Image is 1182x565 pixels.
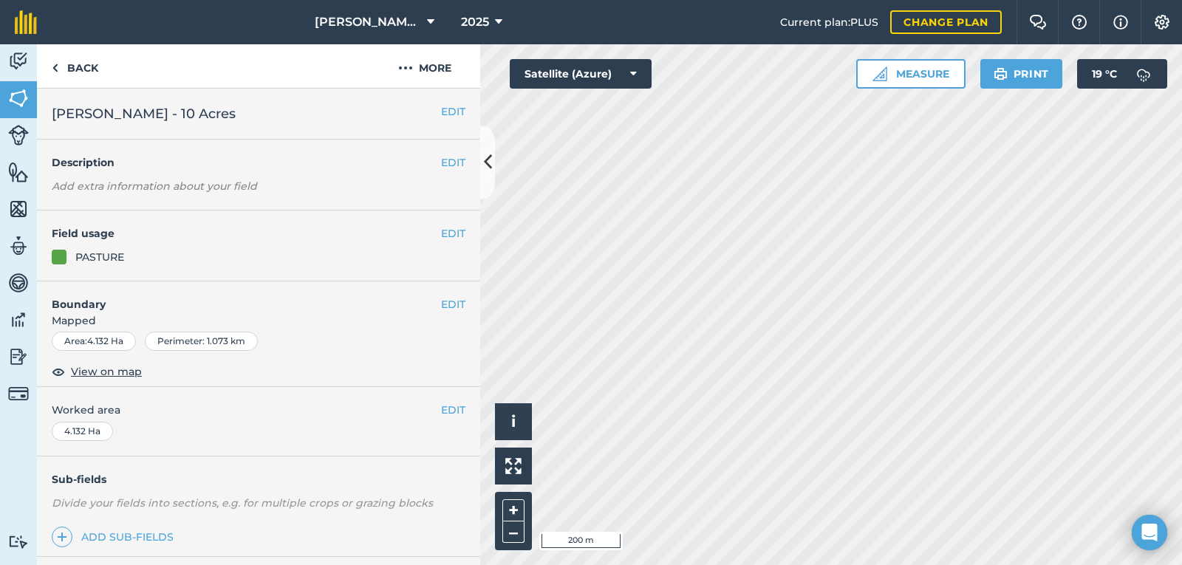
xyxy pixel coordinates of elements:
[1132,515,1167,550] div: Open Intercom Messenger
[37,471,480,487] h4: Sub-fields
[441,154,465,171] button: EDIT
[52,363,65,380] img: svg+xml;base64,PHN2ZyB4bWxucz0iaHR0cDovL3d3dy53My5vcmcvMjAwMC9zdmciIHdpZHRoPSIxOCIgaGVpZ2h0PSIyNC...
[369,44,480,88] button: More
[52,225,441,242] h4: Field usage
[1113,13,1128,31] img: svg+xml;base64,PHN2ZyB4bWxucz0iaHR0cDovL3d3dy53My5vcmcvMjAwMC9zdmciIHdpZHRoPSIxNyIgaGVpZ2h0PSIxNy...
[502,499,525,521] button: +
[8,383,29,404] img: svg+xml;base64,PD94bWwgdmVyc2lvbj0iMS4wIiBlbmNvZGluZz0idXRmLTgiPz4KPCEtLSBHZW5lcmF0b3I6IEFkb2JlIE...
[1029,15,1047,30] img: Two speech bubbles overlapping with the left bubble in the forefront
[52,59,58,77] img: svg+xml;base64,PHN2ZyB4bWxucz0iaHR0cDovL3d3dy53My5vcmcvMjAwMC9zdmciIHdpZHRoPSI5IiBoZWlnaHQ9IjI0Ii...
[505,458,522,474] img: Four arrows, one pointing top left, one top right, one bottom right and the last bottom left
[8,535,29,549] img: svg+xml;base64,PD94bWwgdmVyc2lvbj0iMS4wIiBlbmNvZGluZz0idXRmLTgiPz4KPCEtLSBHZW5lcmF0b3I6IEFkb2JlIE...
[8,161,29,183] img: svg+xml;base64,PHN2ZyB4bWxucz0iaHR0cDovL3d3dy53My5vcmcvMjAwMC9zdmciIHdpZHRoPSI1NiIgaGVpZ2h0PSI2MC...
[315,13,421,31] span: [PERSON_NAME] Contracting
[872,66,887,81] img: Ruler icon
[890,10,1002,34] a: Change plan
[780,14,878,30] span: Current plan : PLUS
[1070,15,1088,30] img: A question mark icon
[15,10,37,34] img: fieldmargin Logo
[510,59,652,89] button: Satellite (Azure)
[8,87,29,109] img: svg+xml;base64,PHN2ZyB4bWxucz0iaHR0cDovL3d3dy53My5vcmcvMjAwMC9zdmciIHdpZHRoPSI1NiIgaGVpZ2h0PSI2MC...
[8,272,29,294] img: svg+xml;base64,PD94bWwgdmVyc2lvbj0iMS4wIiBlbmNvZGluZz0idXRmLTgiPz4KPCEtLSBHZW5lcmF0b3I6IEFkb2JlIE...
[52,363,142,380] button: View on map
[1129,59,1158,89] img: svg+xml;base64,PD94bWwgdmVyc2lvbj0iMS4wIiBlbmNvZGluZz0idXRmLTgiPz4KPCEtLSBHZW5lcmF0b3I6IEFkb2JlIE...
[461,13,489,31] span: 2025
[8,125,29,145] img: svg+xml;base64,PD94bWwgdmVyc2lvbj0iMS4wIiBlbmNvZGluZz0idXRmLTgiPz4KPCEtLSBHZW5lcmF0b3I6IEFkb2JlIE...
[8,198,29,220] img: svg+xml;base64,PHN2ZyB4bWxucz0iaHR0cDovL3d3dy53My5vcmcvMjAwMC9zdmciIHdpZHRoPSI1NiIgaGVpZ2h0PSI2MC...
[52,496,433,510] em: Divide your fields into sections, e.g. for multiple crops or grazing blocks
[52,179,257,193] em: Add extra information about your field
[441,296,465,312] button: EDIT
[980,59,1063,89] button: Print
[994,65,1008,83] img: svg+xml;base64,PHN2ZyB4bWxucz0iaHR0cDovL3d3dy53My5vcmcvMjAwMC9zdmciIHdpZHRoPSIxOSIgaGVpZ2h0PSIyNC...
[398,59,413,77] img: svg+xml;base64,PHN2ZyB4bWxucz0iaHR0cDovL3d3dy53My5vcmcvMjAwMC9zdmciIHdpZHRoPSIyMCIgaGVpZ2h0PSIyNC...
[8,50,29,72] img: svg+xml;base64,PD94bWwgdmVyc2lvbj0iMS4wIiBlbmNvZGluZz0idXRmLTgiPz4KPCEtLSBHZW5lcmF0b3I6IEFkb2JlIE...
[71,363,142,380] span: View on map
[1077,59,1167,89] button: 19 °C
[37,44,113,88] a: Back
[52,154,465,171] h4: Description
[1153,15,1171,30] img: A cog icon
[75,249,124,265] div: PASTURE
[52,402,465,418] span: Worked area
[502,521,525,543] button: –
[495,403,532,440] button: i
[37,312,480,329] span: Mapped
[441,402,465,418] button: EDIT
[1092,59,1117,89] span: 19 ° C
[8,235,29,257] img: svg+xml;base64,PD94bWwgdmVyc2lvbj0iMS4wIiBlbmNvZGluZz0idXRmLTgiPz4KPCEtLSBHZW5lcmF0b3I6IEFkb2JlIE...
[441,103,465,120] button: EDIT
[8,309,29,331] img: svg+xml;base64,PD94bWwgdmVyc2lvbj0iMS4wIiBlbmNvZGluZz0idXRmLTgiPz4KPCEtLSBHZW5lcmF0b3I6IEFkb2JlIE...
[52,332,136,351] div: Area : 4.132 Ha
[57,528,67,546] img: svg+xml;base64,PHN2ZyB4bWxucz0iaHR0cDovL3d3dy53My5vcmcvMjAwMC9zdmciIHdpZHRoPSIxNCIgaGVpZ2h0PSIyNC...
[37,281,441,312] h4: Boundary
[52,103,236,124] span: [PERSON_NAME] - 10 Acres
[145,332,258,351] div: Perimeter : 1.073 km
[441,225,465,242] button: EDIT
[856,59,966,89] button: Measure
[8,346,29,368] img: svg+xml;base64,PD94bWwgdmVyc2lvbj0iMS4wIiBlbmNvZGluZz0idXRmLTgiPz4KPCEtLSBHZW5lcmF0b3I6IEFkb2JlIE...
[52,422,113,441] div: 4.132 Ha
[511,412,516,431] span: i
[52,527,180,547] a: Add sub-fields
